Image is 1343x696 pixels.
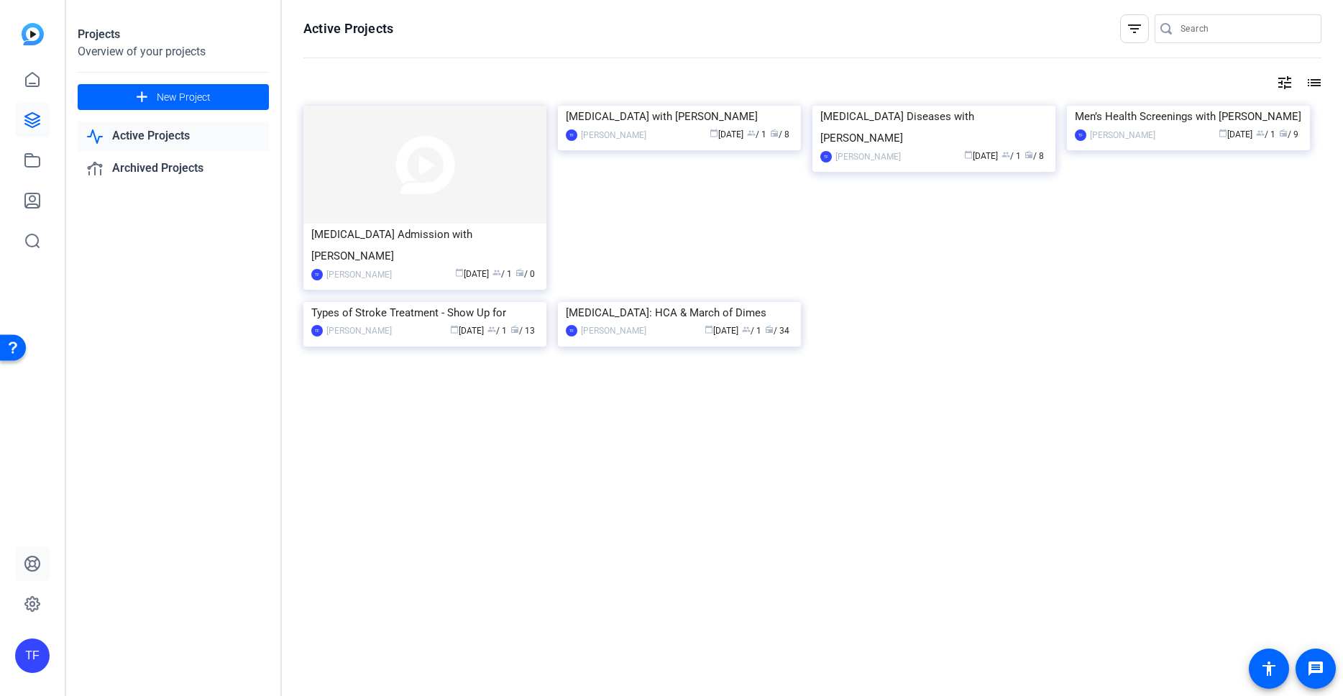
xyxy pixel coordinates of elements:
div: [PERSON_NAME] [326,267,392,282]
span: calendar_today [455,268,464,277]
div: TF [311,325,323,336]
span: radio [1279,129,1288,137]
mat-icon: add [133,88,151,106]
div: [PERSON_NAME] [1090,128,1155,142]
div: TF [1075,129,1086,141]
span: New Project [157,90,211,105]
mat-icon: message [1307,660,1324,677]
mat-icon: filter_list [1126,20,1143,37]
div: [PERSON_NAME] [326,324,392,338]
div: TF [820,151,832,162]
span: / 1 [747,129,766,139]
a: Active Projects [78,122,269,151]
span: calendar_today [710,129,718,137]
mat-icon: accessibility [1260,660,1278,677]
span: radio [770,129,779,137]
div: [MEDICAL_DATA] Diseases with [PERSON_NAME] [820,106,1048,149]
span: radio [515,268,524,277]
span: / 0 [515,269,535,279]
div: TF [311,269,323,280]
img: blue-gradient.svg [22,23,44,45]
span: radio [1025,150,1033,159]
div: Men’s Health Screenings with [PERSON_NAME] [1075,106,1302,127]
div: [MEDICAL_DATA] with [PERSON_NAME] [566,106,793,127]
span: calendar_today [705,325,713,334]
button: New Project [78,84,269,110]
span: [DATE] [450,326,484,336]
div: TF [15,638,50,673]
div: TF [566,129,577,141]
span: calendar_today [450,325,459,334]
mat-icon: tune [1276,74,1293,91]
div: [MEDICAL_DATA] Admission with [PERSON_NAME] [311,224,538,267]
span: / 34 [765,326,789,336]
span: group [1256,129,1265,137]
span: group [747,129,756,137]
span: calendar_today [1219,129,1227,137]
span: group [742,325,751,334]
div: [PERSON_NAME] [581,128,646,142]
a: Archived Projects [78,154,269,183]
span: / 1 [487,326,507,336]
span: [DATE] [455,269,489,279]
span: calendar_today [964,150,973,159]
div: Types of Stroke Treatment - Show Up for [311,302,538,324]
span: / 1 [742,326,761,336]
span: group [1001,150,1010,159]
div: [PERSON_NAME] [581,324,646,338]
span: / 1 [492,269,512,279]
span: / 8 [1025,151,1044,161]
span: / 13 [510,326,535,336]
div: [MEDICAL_DATA]: HCA & March of Dimes [566,302,793,324]
span: [DATE] [964,151,998,161]
span: group [492,268,501,277]
span: / 1 [1001,151,1021,161]
div: Projects [78,26,269,43]
span: [DATE] [1219,129,1252,139]
mat-icon: list [1304,74,1321,91]
span: group [487,325,496,334]
span: [DATE] [710,129,743,139]
span: / 1 [1256,129,1275,139]
div: [PERSON_NAME] [835,150,901,164]
span: radio [765,325,774,334]
div: TF [566,325,577,336]
span: [DATE] [705,326,738,336]
span: radio [510,325,519,334]
span: / 8 [770,129,789,139]
div: Overview of your projects [78,43,269,60]
input: Search [1181,20,1310,37]
h1: Active Projects [303,20,393,37]
span: / 9 [1279,129,1298,139]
